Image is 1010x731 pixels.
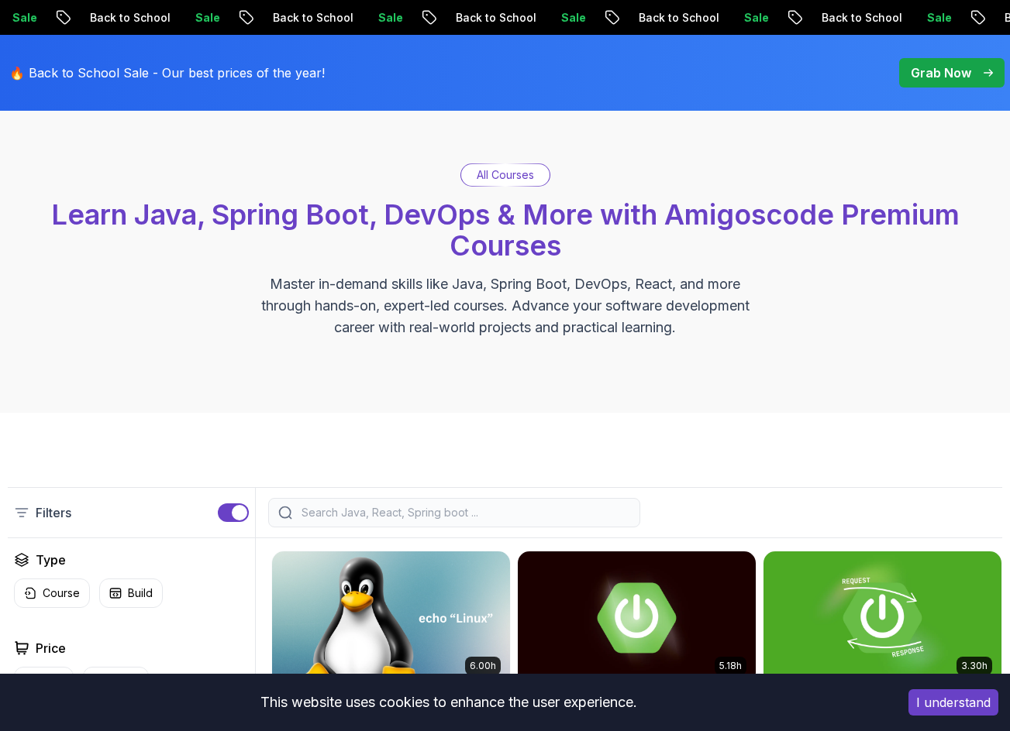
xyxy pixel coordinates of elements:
p: Sale [181,10,231,26]
button: Course [14,578,90,608]
img: Linux Fundamentals card [272,551,510,685]
p: 3.30h [961,660,988,672]
p: 🔥 Back to School Sale - Our best prices of the year! [9,63,325,82]
p: Master in-demand skills like Java, Spring Boot, DevOps, React, and more through hands-on, expert-... [245,273,766,338]
p: All Courses [477,167,534,183]
p: Back to School [442,10,547,26]
p: Back to School [808,10,913,26]
span: Learn Java, Spring Boot, DevOps & More with Amigoscode Premium Courses [51,197,960,263]
p: Back to School [625,10,730,26]
div: This website uses cookies to enhance the user experience. [12,685,885,719]
img: Advanced Spring Boot card [518,551,756,685]
p: 5.18h [719,660,742,672]
p: Sale [547,10,597,26]
p: Course [43,585,80,601]
button: Build [99,578,163,608]
p: Back to School [76,10,181,26]
p: Build [128,585,153,601]
h2: Type [36,551,66,569]
p: Back to School [259,10,364,26]
p: Sale [364,10,414,26]
p: Sale [913,10,963,26]
img: Building APIs with Spring Boot card [764,551,1001,685]
p: Sale [730,10,780,26]
button: Pro [14,667,74,697]
input: Search Java, React, Spring boot ... [298,505,630,520]
p: Filters [36,503,71,522]
button: Free [83,667,149,697]
p: 6.00h [470,660,496,672]
h2: Price [36,639,66,657]
button: Accept cookies [908,689,998,716]
p: Grab Now [911,63,971,82]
